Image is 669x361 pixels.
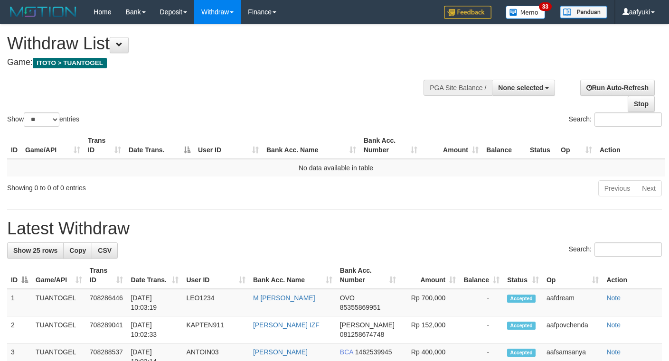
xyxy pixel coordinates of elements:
[182,316,249,343] td: KAPTEN911
[543,262,603,289] th: Op: activate to sort column ascending
[506,6,546,19] img: Button%20Memo.svg
[400,262,460,289] th: Amount: activate to sort column ascending
[182,262,249,289] th: User ID: activate to sort column ascending
[539,2,552,11] span: 33
[92,242,118,259] a: CSV
[182,289,249,316] td: LEO1234
[7,289,32,316] td: 1
[7,219,662,238] h1: Latest Withdraw
[32,262,86,289] th: Game/API: activate to sort column ascending
[400,316,460,343] td: Rp 152,000
[569,242,662,257] label: Search:
[606,348,621,356] a: Note
[340,348,353,356] span: BCA
[340,304,381,311] span: Copy 85355869951 to clipboard
[86,316,127,343] td: 708289041
[460,289,503,316] td: -
[253,321,320,329] a: [PERSON_NAME] IZF
[543,316,603,343] td: aafpovchenda
[580,80,655,96] a: Run Auto-Refresh
[460,316,503,343] td: -
[400,289,460,316] td: Rp 700,000
[526,132,557,159] th: Status
[603,262,662,289] th: Action
[263,132,360,159] th: Bank Acc. Name: activate to sort column ascending
[507,349,536,357] span: Accepted
[596,132,665,159] th: Action
[636,180,662,196] a: Next
[33,58,107,68] span: ITOTO > TUANTOGEL
[63,242,92,259] a: Copy
[24,112,59,127] select: Showentries
[32,289,86,316] td: TUANTOGEL
[7,159,665,176] td: No data available in table
[421,132,482,159] th: Amount: activate to sort column ascending
[84,132,125,159] th: Trans ID: activate to sort column ascending
[13,247,57,254] span: Show 25 rows
[21,132,84,159] th: Game/API: activate to sort column ascending
[503,262,543,289] th: Status: activate to sort column ascending
[557,132,596,159] th: Op: activate to sort column ascending
[7,112,79,127] label: Show entries
[69,247,86,254] span: Copy
[569,112,662,127] label: Search:
[340,294,355,302] span: OVO
[336,262,400,289] th: Bank Acc. Number: activate to sort column ascending
[7,316,32,343] td: 2
[492,80,555,96] button: None selected
[482,132,526,159] th: Balance
[594,242,662,257] input: Search:
[424,80,492,96] div: PGA Site Balance /
[86,262,127,289] th: Trans ID: activate to sort column ascending
[7,58,436,67] h4: Game:
[543,289,603,316] td: aafdream
[340,331,384,338] span: Copy 081258674748 to clipboard
[125,132,194,159] th: Date Trans.: activate to sort column descending
[7,262,32,289] th: ID: activate to sort column descending
[194,132,263,159] th: User ID: activate to sort column ascending
[98,247,112,254] span: CSV
[355,348,392,356] span: Copy 1462539945 to clipboard
[7,179,272,193] div: Showing 0 to 0 of 0 entries
[340,321,395,329] span: [PERSON_NAME]
[32,316,86,343] td: TUANTOGEL
[127,262,182,289] th: Date Trans.: activate to sort column ascending
[127,316,182,343] td: [DATE] 10:02:33
[253,294,315,302] a: M [PERSON_NAME]
[444,6,491,19] img: Feedback.jpg
[7,34,436,53] h1: Withdraw List
[460,262,503,289] th: Balance: activate to sort column ascending
[560,6,607,19] img: panduan.png
[498,84,543,92] span: None selected
[606,294,621,302] a: Note
[249,262,336,289] th: Bank Acc. Name: activate to sort column ascending
[598,180,636,196] a: Previous
[253,348,308,356] a: [PERSON_NAME]
[628,96,655,112] a: Stop
[7,242,64,259] a: Show 25 rows
[127,289,182,316] td: [DATE] 10:03:19
[86,289,127,316] td: 708286446
[507,322,536,330] span: Accepted
[507,295,536,303] span: Accepted
[7,132,21,159] th: ID
[606,321,621,329] a: Note
[594,112,662,127] input: Search:
[360,132,421,159] th: Bank Acc. Number: activate to sort column ascending
[7,5,79,19] img: MOTION_logo.png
